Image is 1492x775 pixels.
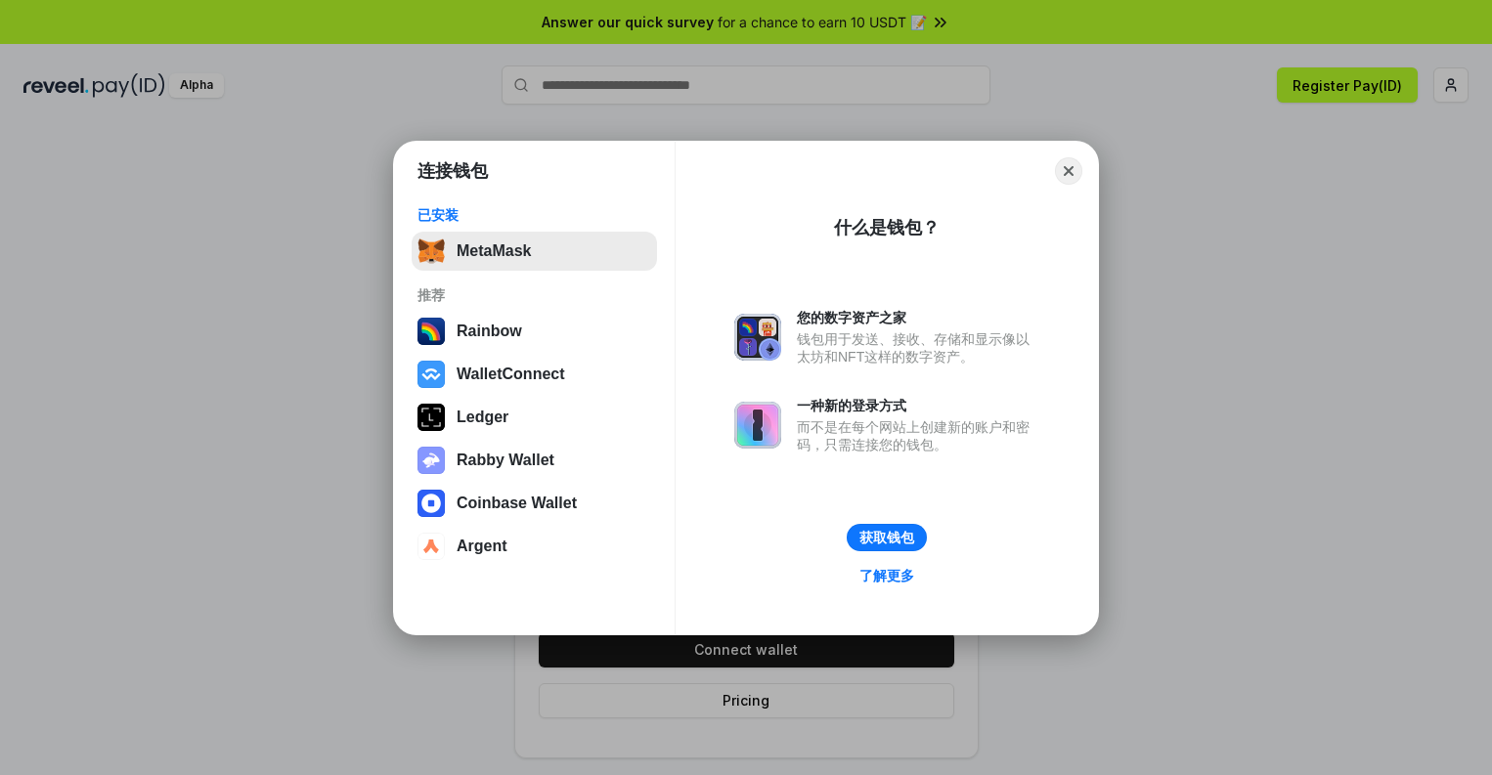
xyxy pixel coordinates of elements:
div: 一种新的登录方式 [797,397,1039,414]
div: 什么是钱包？ [834,216,940,239]
button: Close [1055,157,1082,185]
a: 了解更多 [848,563,926,588]
div: MetaMask [457,242,531,260]
img: svg+xml,%3Csvg%20width%3D%22120%22%20height%3D%22120%22%20viewBox%3D%220%200%20120%20120%22%20fil... [417,318,445,345]
h1: 连接钱包 [417,159,488,183]
div: 已安装 [417,206,651,224]
button: Coinbase Wallet [412,484,657,523]
button: Rabby Wallet [412,441,657,480]
button: Argent [412,527,657,566]
img: svg+xml,%3Csvg%20xmlns%3D%22http%3A%2F%2Fwww.w3.org%2F2000%2Fsvg%22%20fill%3D%22none%22%20viewBox... [734,402,781,449]
button: MetaMask [412,232,657,271]
img: svg+xml,%3Csvg%20xmlns%3D%22http%3A%2F%2Fwww.w3.org%2F2000%2Fsvg%22%20width%3D%2228%22%20height%3... [417,404,445,431]
div: 而不是在每个网站上创建新的账户和密码，只需连接您的钱包。 [797,418,1039,453]
div: Rainbow [457,323,522,340]
div: 您的数字资产之家 [797,309,1039,326]
div: 了解更多 [859,567,914,584]
div: Rabby Wallet [457,452,554,469]
div: 推荐 [417,286,651,304]
div: WalletConnect [457,366,565,383]
img: svg+xml,%3Csvg%20xmlns%3D%22http%3A%2F%2Fwww.w3.org%2F2000%2Fsvg%22%20fill%3D%22none%22%20viewBox... [417,447,445,474]
div: Argent [457,538,507,555]
img: svg+xml,%3Csvg%20width%3D%2228%22%20height%3D%2228%22%20viewBox%3D%220%200%2028%2028%22%20fill%3D... [417,533,445,560]
button: 获取钱包 [847,524,927,551]
button: Rainbow [412,312,657,351]
img: svg+xml,%3Csvg%20fill%3D%22none%22%20height%3D%2233%22%20viewBox%3D%220%200%2035%2033%22%20width%... [417,237,445,265]
div: Ledger [457,409,508,426]
div: 获取钱包 [859,529,914,546]
div: Coinbase Wallet [457,495,577,512]
img: svg+xml,%3Csvg%20xmlns%3D%22http%3A%2F%2Fwww.w3.org%2F2000%2Fsvg%22%20fill%3D%22none%22%20viewBox... [734,314,781,361]
div: 钱包用于发送、接收、存储和显示像以太坊和NFT这样的数字资产。 [797,330,1039,366]
button: Ledger [412,398,657,437]
img: svg+xml,%3Csvg%20width%3D%2228%22%20height%3D%2228%22%20viewBox%3D%220%200%2028%2028%22%20fill%3D... [417,490,445,517]
img: svg+xml,%3Csvg%20width%3D%2228%22%20height%3D%2228%22%20viewBox%3D%220%200%2028%2028%22%20fill%3D... [417,361,445,388]
button: WalletConnect [412,355,657,394]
